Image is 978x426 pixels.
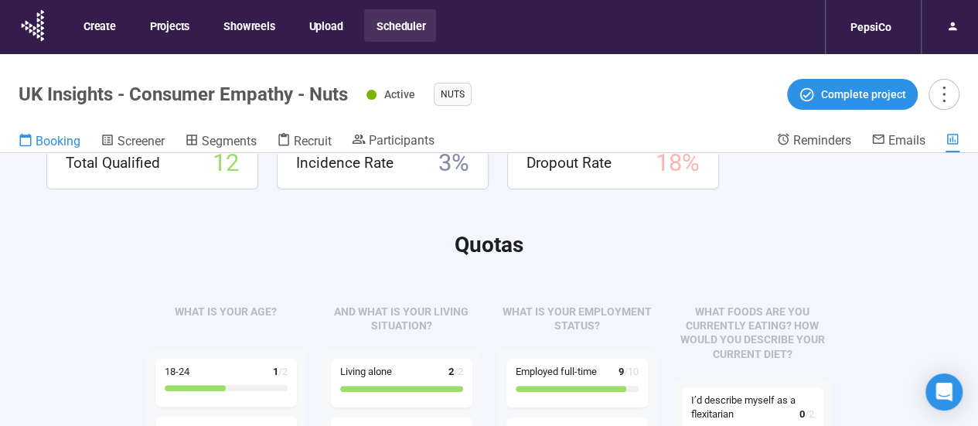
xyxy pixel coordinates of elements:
[273,366,278,377] span: 1
[656,145,700,182] span: 18 %
[503,305,652,332] span: What is your employment status?
[448,366,454,377] span: 2
[118,134,165,148] span: Screener
[138,9,200,42] button: Projects
[340,366,392,377] span: Living alone
[821,86,906,103] span: Complete project
[364,9,436,42] button: Scheduler
[618,366,624,377] span: 9
[175,305,277,318] span: What is your age?
[384,88,415,101] span: Active
[185,132,257,152] a: Segments
[680,305,825,360] span: What foods are you currently eating? How would you describe your current diet?
[793,133,851,148] span: Reminders
[19,83,348,105] h1: UK Insights - Consumer Empathy - Nuts
[691,394,796,420] span: I’d describe myself as a flexitarian
[925,373,963,411] div: Open Intercom Messenger
[294,134,332,148] span: Recruit
[441,87,465,102] span: Nuts
[46,228,932,262] h2: Quotas
[454,366,463,377] span: / 2
[516,366,597,377] span: Employed full-time
[776,132,851,151] a: Reminders
[71,9,127,42] button: Create
[213,145,239,182] span: 12
[526,152,612,175] span: Dropout Rate
[165,366,189,377] span: 18-24
[202,134,257,148] span: Segments
[334,305,469,332] span: And what is your living situation?
[211,9,285,42] button: Showreels
[66,152,160,175] span: Total Qualified
[624,366,639,377] span: / 10
[929,79,959,110] button: more
[278,366,288,377] span: / 2
[888,133,925,148] span: Emails
[799,408,805,420] span: 0
[277,132,332,152] a: Recruit
[296,9,353,42] button: Upload
[19,132,80,152] a: Booking
[871,132,925,151] a: Emails
[296,152,394,175] span: Incidence Rate
[369,133,434,148] span: Participants
[352,132,434,151] a: Participants
[787,79,918,110] button: Complete project
[841,12,901,42] div: PepsiCo
[933,83,954,104] span: more
[36,134,80,148] span: Booking
[101,132,165,152] a: Screener
[805,408,814,420] span: / 2
[438,145,469,182] span: 3 %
